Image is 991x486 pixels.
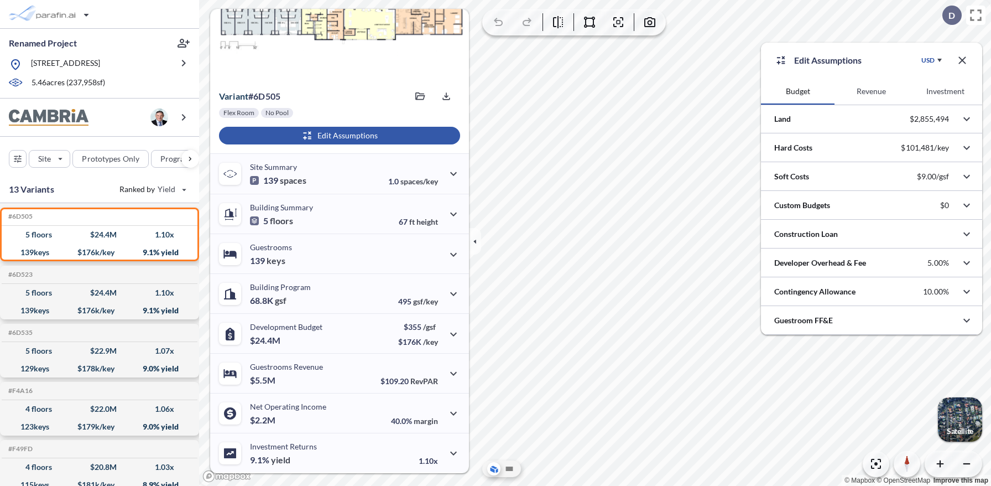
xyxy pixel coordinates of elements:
[250,255,285,266] p: 139
[774,257,866,268] p: Developer Overhead & Fee
[250,442,317,451] p: Investment Returns
[503,462,516,475] button: Site Plan
[219,91,248,101] span: Variant
[271,454,290,466] span: yield
[250,375,277,386] p: $5.5M
[82,153,139,164] p: Prototypes Only
[947,427,973,436] p: Satellite
[219,127,460,144] button: Edit Assumptions
[265,108,289,117] p: No Pool
[111,180,194,198] button: Ranked by Yield
[6,213,33,220] h5: Click to copy the code
[275,295,286,306] span: gsf
[877,477,930,484] a: OpenStreetMap
[6,271,33,278] h5: Click to copy the code
[410,376,438,386] span: RevPAR
[250,162,297,172] p: Site Summary
[419,456,438,466] p: 1.10x
[391,416,438,426] p: 40.0%
[38,153,51,164] p: Site
[940,200,949,210] p: $0
[250,454,290,466] p: 9.1%
[923,287,949,297] p: 10.00%
[409,217,415,226] span: ft
[280,175,306,186] span: spaces
[250,415,277,426] p: $2.2M
[158,184,176,195] span: Yield
[250,282,311,292] p: Building Program
[250,215,293,226] p: 5
[6,329,33,337] h5: Click to copy the code
[29,150,70,168] button: Site
[400,177,438,186] span: spaces/key
[399,217,438,226] p: 67
[32,77,105,89] p: 5.46 acres ( 237,958 sf)
[72,150,149,168] button: Prototypes Only
[250,335,282,346] p: $24.4M
[774,113,791,125] p: Land
[909,78,982,105] button: Investment
[794,54,862,67] p: Edit Assumptions
[398,322,438,332] p: $355
[921,56,935,65] div: USD
[774,315,833,326] p: Guestroom FF&E
[9,183,54,196] p: 13 Variants
[6,387,33,395] h5: Click to copy the code
[9,37,77,49] p: Renamed Project
[151,150,211,168] button: Program
[250,402,326,411] p: Net Operating Income
[202,470,251,483] a: Mapbox homepage
[31,58,100,71] p: [STREET_ADDRESS]
[774,286,856,297] p: Contingency Allowance
[6,445,33,453] h5: Click to copy the code
[774,229,838,240] p: Construction Loan
[223,108,254,117] p: Flex Room
[910,114,949,124] p: $2,855,494
[250,175,306,186] p: 139
[948,11,955,20] p: D
[423,322,436,332] span: /gsf
[413,297,438,306] span: gsf/key
[938,397,982,442] button: Switcher ImageSatellite
[388,177,438,186] p: 1.0
[774,200,830,211] p: Custom Budgets
[250,362,323,371] p: Guestrooms Revenue
[917,172,949,182] p: $9.00/gsf
[398,297,438,306] p: 495
[774,142,812,153] p: Hard Costs
[487,462,500,475] button: Aerial View
[761,78,834,105] button: Budget
[250,203,313,212] p: Building Summary
[219,91,280,102] p: # 6d505
[150,108,168,126] img: user logo
[416,217,438,226] span: height
[250,295,286,306] p: 68.8K
[380,376,438,386] p: $109.20
[844,477,875,484] a: Mapbox
[834,78,908,105] button: Revenue
[250,242,292,252] p: Guestrooms
[160,153,191,164] p: Program
[423,337,438,347] span: /key
[774,171,809,182] p: Soft Costs
[250,322,322,332] p: Development Budget
[9,109,88,126] img: BrandImage
[901,143,949,153] p: $101,481/key
[414,416,438,426] span: margin
[398,337,438,347] p: $176K
[933,477,988,484] a: Improve this map
[270,215,293,226] span: floors
[927,258,949,268] p: 5.00%
[267,255,285,266] span: keys
[938,397,982,442] img: Switcher Image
